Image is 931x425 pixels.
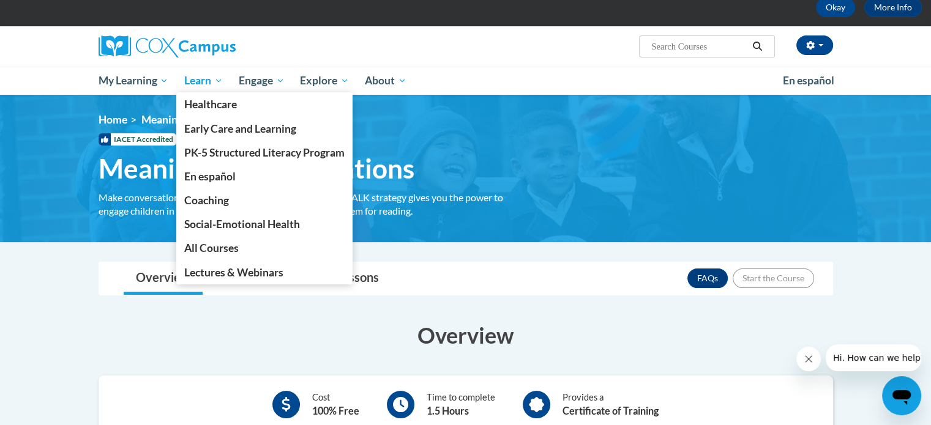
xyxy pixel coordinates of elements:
[184,146,345,159] span: PK-5 Structured Literacy Program
[99,320,833,350] h3: Overview
[176,117,353,141] a: Early Care and Learning
[184,194,229,207] span: Coaching
[184,266,283,279] span: Lectures & Webinars
[98,73,168,88] span: My Learning
[184,218,300,231] span: Social-Emotional Health
[176,92,353,116] a: Healthcare
[687,268,728,288] a: FAQs
[176,236,353,260] a: All Courses
[312,391,359,418] div: Cost
[796,347,821,371] iframe: Close message
[176,164,353,188] a: En español
[91,67,177,95] a: My Learning
[176,67,231,95] a: Learn
[312,405,359,416] b: 100% Free
[324,262,391,295] a: Lessons
[357,67,414,95] a: About
[882,376,921,415] iframe: Button to launch messaging window
[826,344,921,371] iframe: Message from company
[292,67,357,95] a: Explore
[184,98,237,111] span: Healthcare
[99,35,331,57] a: Cox Campus
[231,67,293,95] a: Engage
[99,191,521,218] div: Make conversations with your children brain-builders! The TALK strategy gives you the power to en...
[796,35,833,55] button: Account Settings
[563,391,659,418] div: Provides a
[427,405,469,416] b: 1.5 Hours
[141,113,267,126] span: Meaningful Conversations
[239,73,285,88] span: Engage
[184,170,236,183] span: En español
[783,74,834,87] span: En español
[427,391,495,418] div: Time to complete
[733,268,814,288] button: Enroll
[748,39,766,54] button: Search
[176,212,353,236] a: Social-Emotional Health
[775,68,842,94] a: En español
[184,73,223,88] span: Learn
[99,35,236,57] img: Cox Campus
[365,73,406,88] span: About
[99,113,127,126] a: Home
[7,9,99,18] span: Hi. How can we help?
[176,261,353,284] a: Lectures & Webinars
[99,152,414,185] span: Meaningful Conversations
[124,262,203,295] a: Overview
[563,405,659,416] b: Certificate of Training
[650,39,748,54] input: Search Courses
[99,133,176,146] span: IACET Accredited
[300,73,349,88] span: Explore
[176,141,353,164] a: PK-5 Structured Literacy Program
[184,122,296,135] span: Early Care and Learning
[80,67,851,95] div: Main menu
[184,242,239,254] span: All Courses
[176,188,353,212] a: Coaching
